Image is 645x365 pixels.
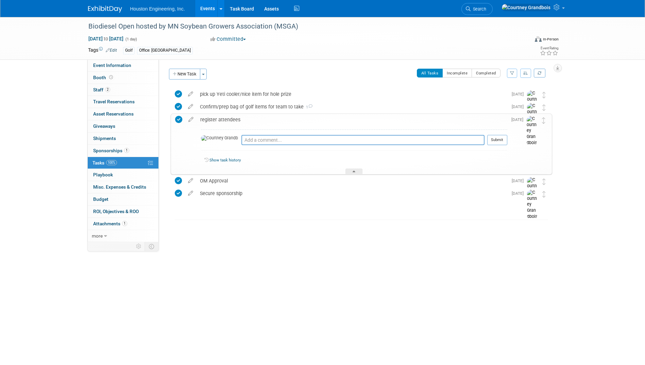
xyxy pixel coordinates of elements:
[169,69,200,80] button: New Task
[512,191,527,196] span: [DATE]
[512,104,527,109] span: [DATE]
[93,196,108,202] span: Budget
[512,178,527,183] span: [DATE]
[208,36,249,43] button: Committed
[93,87,110,92] span: Staff
[88,169,158,181] a: Playbook
[471,6,486,12] span: Search
[185,91,197,97] a: edit
[88,218,158,230] a: Attachments1
[88,157,158,169] a: Tasks100%
[417,69,443,77] button: All Tasks
[108,75,114,80] span: Booth not reserved yet
[527,177,537,207] img: Courtney Grandbois
[88,84,158,96] a: Staff2
[527,90,537,120] img: Courtney Grandbois
[502,4,551,11] img: Courtney Grandbois
[527,190,537,220] img: Courtney Grandbois
[88,72,158,84] a: Booth
[130,6,185,12] span: Houston Engineering, Inc.
[133,242,145,251] td: Personalize Event Tab Strip
[88,59,158,71] a: Event Information
[88,230,158,242] a: more
[542,191,546,197] i: Move task
[124,148,129,153] span: 1
[137,47,193,54] div: Office: [GEOGRAPHIC_DATA]
[88,47,117,54] td: Tags
[88,36,124,42] span: [DATE] [DATE]
[511,117,527,122] span: [DATE]
[487,135,507,145] button: Submit
[197,88,508,100] div: pick up Yeti cooler/nice item for hole prize
[197,101,508,112] div: Confirm/prep bag of golf items for team to take
[304,105,312,109] span: 1
[93,172,113,177] span: Playbook
[88,6,122,13] img: ExhibitDay
[201,135,238,141] img: Courtney Grandbois
[88,133,158,144] a: Shipments
[93,184,146,190] span: Misc. Expenses & Credits
[534,69,545,77] a: Refresh
[542,117,545,124] i: Move task
[197,114,507,125] div: register attendees
[106,48,117,53] a: Edit
[185,117,197,123] a: edit
[88,108,158,120] a: Asset Reservations
[542,92,546,98] i: Move task
[93,221,127,226] span: Attachments
[185,178,197,184] a: edit
[93,209,139,214] span: ROI, Objectives & ROO
[540,47,558,50] div: Event Rating
[472,69,500,77] button: Completed
[209,158,241,162] a: Show task history
[122,221,127,226] span: 1
[535,36,542,42] img: Format-Inperson.png
[542,104,546,111] i: Move task
[185,104,197,110] a: edit
[145,242,158,251] td: Toggle Event Tabs
[512,92,527,97] span: [DATE]
[105,87,110,92] span: 2
[527,103,537,133] img: Courtney Grandbois
[93,136,116,141] span: Shipments
[93,99,135,104] span: Travel Reservations
[106,160,117,165] span: 100%
[197,175,508,187] div: OM Approval
[93,111,134,117] span: Asset Reservations
[185,190,197,196] a: edit
[88,96,158,108] a: Travel Reservations
[93,123,115,129] span: Giveaways
[88,120,158,132] a: Giveaways
[527,116,537,146] img: Courtney Grandbois
[88,193,158,205] a: Budget
[489,35,559,46] div: Event Format
[93,148,129,153] span: Sponsorships
[123,47,135,54] div: Golf
[197,188,508,199] div: Secure sponsorship
[125,37,137,41] span: (1 day)
[93,63,131,68] span: Event Information
[543,37,559,42] div: In-Person
[86,20,519,33] div: Biodiesel Open hosted by MN Soybean Growers Association (MSGA)
[93,75,114,80] span: Booth
[442,69,472,77] button: Incomplete
[88,181,158,193] a: Misc. Expenses & Credits
[88,145,158,157] a: Sponsorships1
[88,206,158,218] a: ROI, Objectives & ROO
[461,3,493,15] a: Search
[92,160,117,166] span: Tasks
[92,233,103,239] span: more
[542,178,546,185] i: Move task
[103,36,109,41] span: to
